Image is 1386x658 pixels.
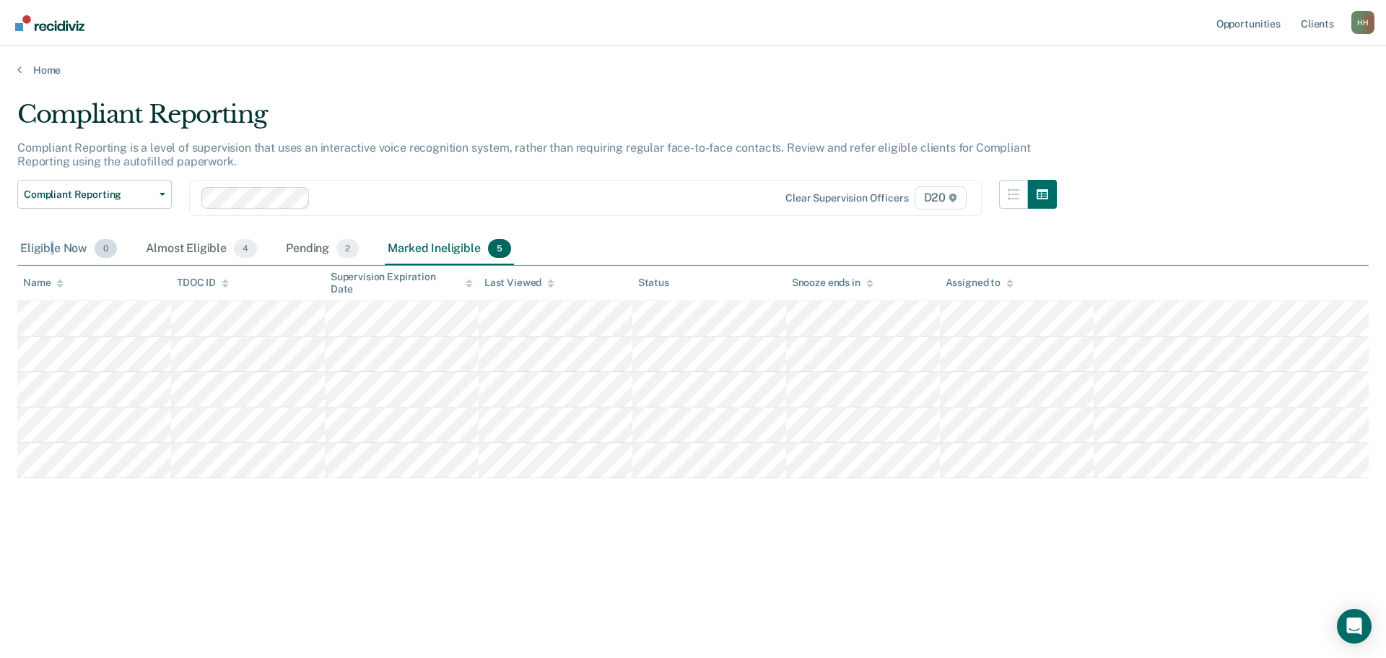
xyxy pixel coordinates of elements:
div: Supervision Expiration Date [331,271,473,295]
span: D20 [915,186,967,209]
div: Snooze ends in [792,277,873,289]
button: Compliant Reporting [17,180,172,209]
div: Assigned to [946,277,1014,289]
div: H H [1351,11,1374,34]
p: Compliant Reporting is a level of supervision that uses an interactive voice recognition system, ... [17,141,1030,168]
div: Name [23,277,64,289]
div: Last Viewed [484,277,554,289]
div: TDOC ID [177,277,229,289]
button: Profile dropdown button [1351,11,1374,34]
div: Open Intercom Messenger [1337,609,1372,644]
div: Almost Eligible4 [143,233,260,265]
div: Clear supervision officers [785,192,908,204]
div: Compliant Reporting [17,100,1057,141]
a: Home [17,64,1369,77]
div: Eligible Now0 [17,233,120,265]
div: Status [638,277,669,289]
div: Pending2 [283,233,362,265]
img: Recidiviz [15,15,84,31]
span: 0 [95,239,117,258]
span: 4 [234,239,257,258]
span: Compliant Reporting [24,189,154,201]
div: Marked Ineligible5 [385,233,514,265]
span: 5 [488,239,511,258]
span: 2 [336,239,359,258]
